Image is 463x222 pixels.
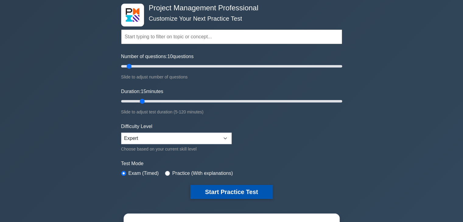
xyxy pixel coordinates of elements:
[190,185,272,199] button: Start Practice Test
[167,54,173,59] span: 10
[121,108,342,116] div: Slide to adjust test duration (5-120 minutes)
[141,89,146,94] span: 15
[121,73,342,81] div: Slide to adjust number of questions
[121,53,194,60] label: Number of questions: questions
[146,4,312,12] h4: Project Management Professional
[172,170,233,177] label: Practice (With explanations)
[128,170,159,177] label: Exam (Timed)
[121,29,342,44] input: Start typing to filter on topic or concept...
[121,88,163,95] label: Duration: minutes
[121,123,153,130] label: Difficulty Level
[121,145,232,153] div: Choose based on your current skill level
[121,160,342,167] label: Test Mode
